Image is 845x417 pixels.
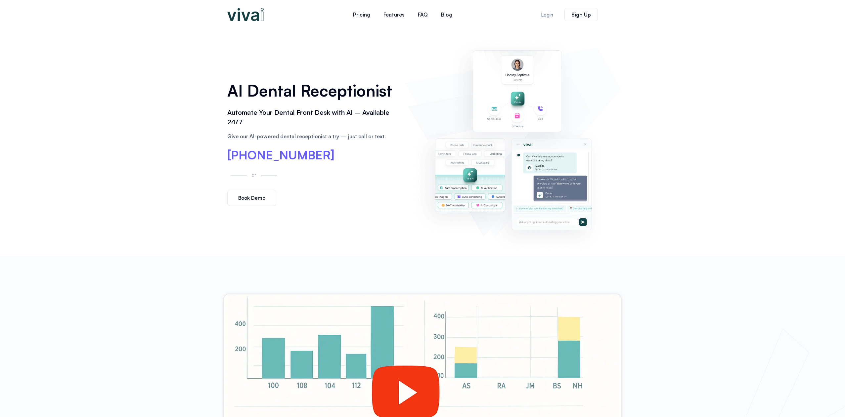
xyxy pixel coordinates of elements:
[434,7,459,22] a: Blog
[227,108,398,127] h2: Automate Your Dental Front Desk with AI – Available 24/7
[377,7,411,22] a: Features
[227,79,398,102] h1: AI Dental Receptionist
[227,190,276,206] a: Book Demo
[250,171,258,179] p: or
[227,132,398,140] p: Give our AI-powered dental receptionist a try — just call or text.
[541,12,553,17] span: Login
[564,8,598,21] a: Sign Up
[411,7,434,22] a: FAQ
[533,8,561,21] a: Login
[346,7,377,22] a: Pricing
[227,149,334,161] a: [PHONE_NUMBER]
[408,36,618,249] img: AI dental receptionist dashboard – virtual receptionist dental office
[307,7,499,22] nav: Menu
[571,12,591,17] span: Sign Up
[238,195,265,200] span: Book Demo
